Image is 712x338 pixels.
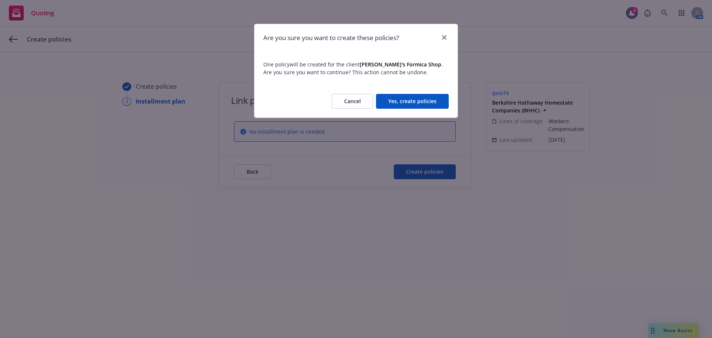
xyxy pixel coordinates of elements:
[263,60,449,76] span: One policy will be created for the client . Are you sure you want to continue? This action cannot...
[263,33,399,43] h1: Are you sure you want to create these policies?
[360,61,441,68] strong: [PERSON_NAME]'s Formica Shop
[376,94,449,109] button: Yes, create policies
[332,94,373,109] button: Cancel
[440,33,449,42] a: close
